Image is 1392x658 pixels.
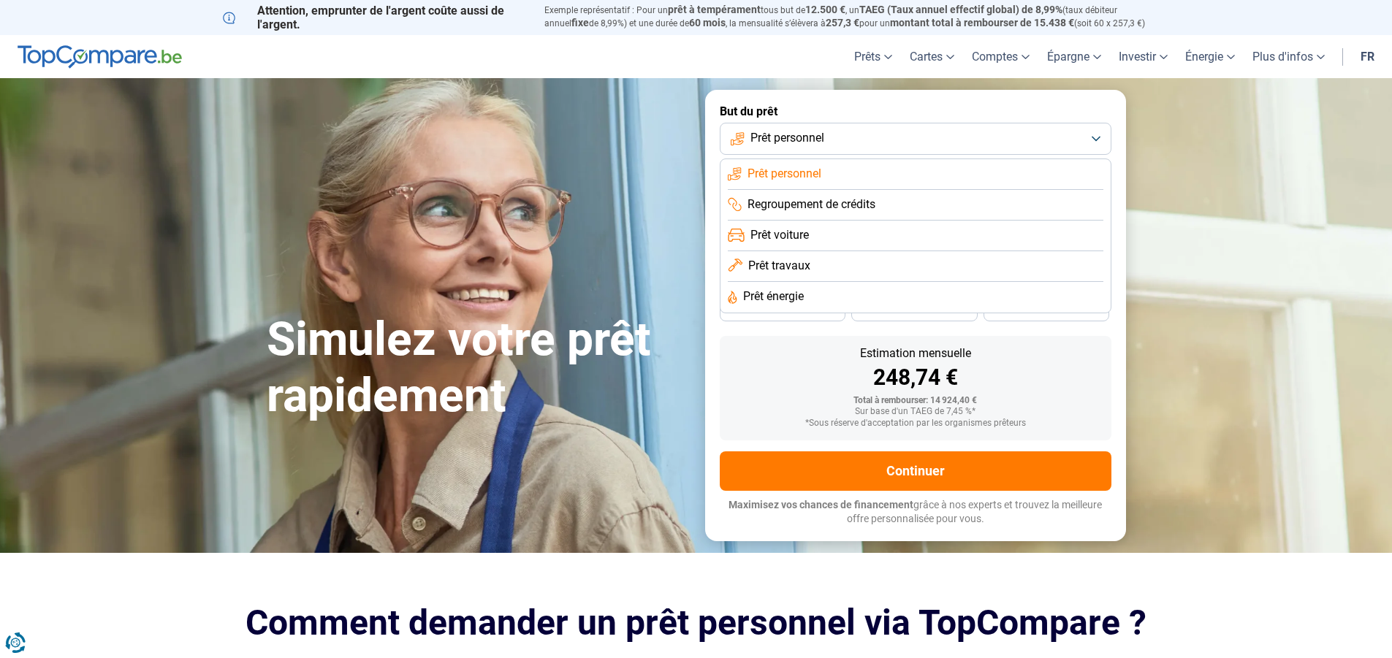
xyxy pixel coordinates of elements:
[890,17,1074,28] span: montant total à rembourser de 15.438 €
[845,35,901,78] a: Prêts
[731,418,1100,429] div: *Sous réserve d'acceptation par les organismes prêteurs
[750,227,809,243] span: Prêt voiture
[720,451,1111,491] button: Continuer
[731,367,1100,389] div: 248,74 €
[748,166,821,182] span: Prêt personnel
[1176,35,1244,78] a: Énergie
[1244,35,1334,78] a: Plus d'infos
[767,306,799,315] span: 36 mois
[826,17,859,28] span: 257,3 €
[720,123,1111,155] button: Prêt personnel
[805,4,845,15] span: 12.500 €
[731,396,1100,406] div: Total à rembourser: 14 924,40 €
[901,35,963,78] a: Cartes
[223,4,527,31] p: Attention, emprunter de l'argent coûte aussi de l'argent.
[689,17,726,28] span: 60 mois
[720,498,1111,527] p: grâce à nos experts et trouvez la meilleure offre personnalisée pour vous.
[571,17,589,28] span: fixe
[1038,35,1110,78] a: Épargne
[1110,35,1176,78] a: Investir
[267,312,688,424] h1: Simulez votre prêt rapidement
[1030,306,1062,315] span: 24 mois
[963,35,1038,78] a: Comptes
[729,499,913,510] span: Maximisez vos chances de financement
[544,4,1170,30] p: Exemple représentatif : Pour un tous but de , un (taux débiteur annuel de 8,99%) et une durée de ...
[668,4,761,15] span: prêt à tempérament
[859,4,1062,15] span: TAEG (Taux annuel effectif global) de 8,99%
[731,407,1100,417] div: Sur base d'un TAEG de 7,45 %*
[1352,35,1383,78] a: fr
[731,348,1100,359] div: Estimation mensuelle
[898,306,930,315] span: 30 mois
[748,196,875,213] span: Regroupement de crédits
[748,258,810,274] span: Prêt travaux
[750,130,824,146] span: Prêt personnel
[18,45,182,69] img: TopCompare
[720,104,1111,118] label: But du prêt
[223,602,1170,643] h2: Comment demander un prêt personnel via TopCompare ?
[743,288,804,305] span: Prêt énergie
